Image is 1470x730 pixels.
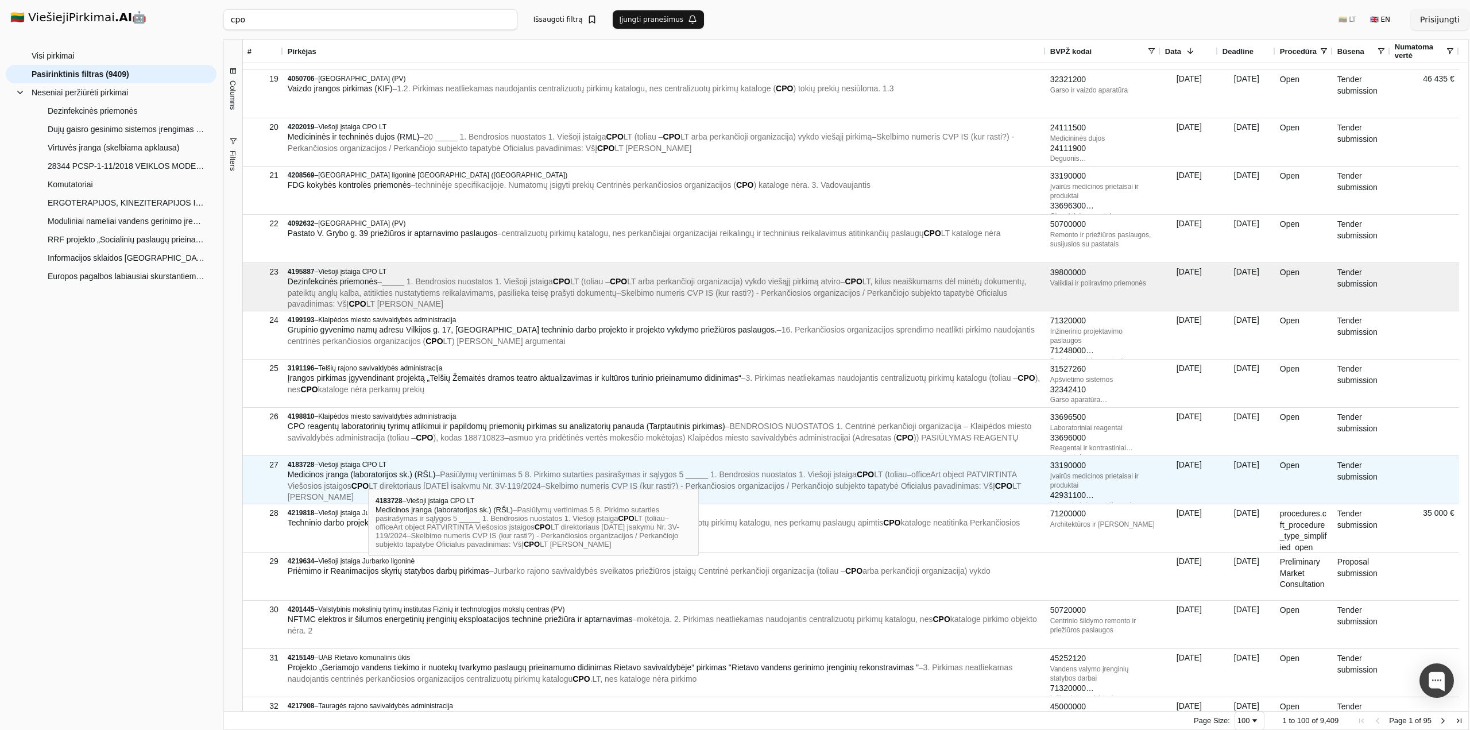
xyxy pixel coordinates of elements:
[1165,47,1181,56] span: Data
[606,132,623,141] span: CPO
[1333,601,1390,648] div: Tender submission
[288,460,1041,469] div: –
[1390,70,1459,118] div: 46 435 €
[1423,716,1432,725] span: 95
[318,123,386,131] span: Viešoji įstaiga CPO LT
[1333,649,1390,697] div: Tender submission
[288,373,1040,394] span: ), nes
[637,615,933,624] span: mokėtoja. 2. Pirkimas neatliekamas naudojantis centralizuotų pirkimų katalogu, nes
[1050,211,1156,221] div: Cheminiai reagentai
[1050,375,1156,384] div: Apšvietimo sistemos
[1275,553,1333,600] div: Preliminary Market Consultation
[318,557,415,565] span: Viešoji įstaiga Jurbarko ligoninė
[433,433,504,442] span: ), kodas 188710823
[900,518,1020,527] span: kataloge neatitinka Perkančiosios
[1275,215,1333,262] div: Open
[1050,508,1156,520] div: 71200000
[1050,404,1156,416] div: 32323300
[1050,701,1156,713] div: 45000000
[883,518,900,527] span: CPO
[1050,460,1156,472] div: 33190000
[288,653,1041,662] div: –
[1194,716,1230,725] div: Page Size:
[288,288,1007,309] span: Skelbimo numeris CVP IS (kur rasti?) - Perkančiosios organizacijos / Perkančiojo subjekto tapatyb...
[614,144,691,153] span: LT [PERSON_NAME]
[1333,504,1390,552] div: Tender submission
[1050,74,1156,86] div: 32321200
[288,277,1026,308] span: – – –
[1357,716,1366,725] div: First Page
[753,180,871,190] span: ) kataloge nėra. 3. Vadovaujantis
[288,316,315,324] span: 4199193
[1218,408,1275,455] div: [DATE]
[288,654,315,662] span: 4215149
[1218,504,1275,552] div: [DATE]
[1050,694,1156,705] div: 71354300
[1275,601,1333,648] div: Open
[48,249,205,266] span: Informacijos sklaidos [GEOGRAPHIC_DATA] (medijose) planavimo ir įgyvendinimo paslaugos
[288,219,1041,228] div: –
[32,65,129,83] span: Pasirinktinis filtras (9409)
[1050,683,1156,694] div: 71320000
[1411,9,1469,30] button: Prisijungti
[995,481,1012,490] span: CPO
[1454,716,1464,725] div: Last Page
[318,654,410,662] span: UAB Rietavo komunalinis ūkis
[318,605,564,613] span: Valstybinis mokslinių tyrimų institutas Fizinių ir technologijos mokslų centras (PV)
[1160,70,1218,118] div: [DATE]
[223,9,517,30] input: Greita paieška...
[247,47,252,56] span: #
[624,132,663,141] span: LT (toliau –
[509,433,896,442] span: asmuo yra pridėtinės vertės mokesčio mokėtojas) Klaipėdos miesto savivaldybės administracijai (Ad...
[392,84,893,93] span: –
[1275,118,1333,166] div: Open
[1415,716,1421,725] span: of
[1312,716,1318,725] span: of
[288,702,315,710] span: 4217908
[1218,311,1275,359] div: [DATE]
[497,229,1001,238] span: –
[288,422,1032,442] span: – –
[424,132,606,141] span: 20 _____ 1. Bendrosios nuostatos 1. Viešoji įstaiga
[318,219,405,227] span: [GEOGRAPHIC_DATA] (PV)
[48,213,205,230] span: Moduliniai nameliai vandens gerinimo įrenginiams
[1050,432,1156,444] div: 33696000
[247,264,278,280] div: 23
[318,702,453,710] span: Tauragės rajono savivaldybės administracija
[1050,171,1156,182] div: 33190000
[288,663,1012,683] span: –
[318,461,386,469] span: Viešoji įstaiga CPO LT
[745,373,1018,383] span: 3. Pirkimas neatliekamas naudojantis centralizuotų pirkimų katalogu (toliau –
[1050,443,1156,453] div: Reagentai ir kontrastiniai preparatai
[1050,472,1156,490] div: Įvairūs medicinos prietaisai ir produktai
[1320,716,1339,725] span: 9,409
[1218,118,1275,166] div: [DATE]
[288,84,393,93] span: Vaizdo įrangos pirkimas (KIF)
[845,277,862,286] span: CPO
[553,277,570,286] span: CPO
[247,119,278,136] div: 20
[288,47,316,56] span: Pirkėjas
[627,277,840,286] span: LT arba perkančioji organizacija) vykdo viešąjį pirkimą atviro
[288,412,315,420] span: 4198810
[366,299,443,308] span: LT [PERSON_NAME]
[1050,653,1156,665] div: 45252120
[288,509,315,517] span: 4219818
[1160,408,1218,455] div: [DATE]
[288,470,1021,501] span: – – –
[570,277,610,286] span: LT (toliau –
[397,84,776,93] span: 1.2. Pirkimas neatliekamas naudojantis centralizuotų pirkimų katalogu, nes centralizuotų pirkimų ...
[1337,47,1364,56] span: Būsena
[288,373,1040,394] span: –
[288,605,315,613] span: 4201445
[1275,360,1333,407] div: Open
[1050,134,1156,143] div: Medicininės dujos
[597,144,614,153] span: CPO
[1333,263,1390,311] div: Tender submission
[1050,86,1156,95] div: Garso ir vaizdo aparatūra
[1050,47,1092,56] span: BVPŽ kodai
[288,508,1041,517] div: –
[48,176,93,193] span: Komutatoriai
[318,412,456,420] span: Klaipėdos miesto savivaldybės administracija
[1050,279,1156,288] div: Valikliai ir poliravimo priemonės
